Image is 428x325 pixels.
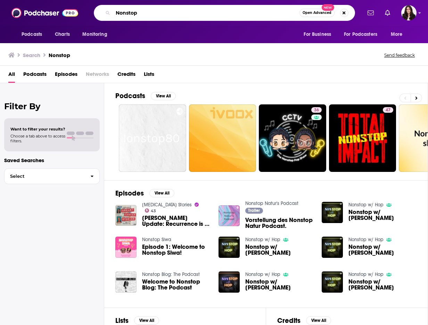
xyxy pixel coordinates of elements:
[115,316,159,325] a: ListsView All
[142,271,200,277] a: Nonstop Blog: The Podcast
[344,30,377,39] span: For Podcasters
[115,189,174,198] a: EpisodesView All
[219,237,240,258] img: Nonstop w/ Sam Hoppe
[142,244,210,256] a: Episode 1: Welcome to Nonstop Siwa!
[4,157,100,164] p: Saved Searches
[386,107,390,114] span: 47
[23,69,47,83] a: Podcasts
[348,244,417,256] span: Nonstop w/ [PERSON_NAME]
[10,134,65,143] span: Choose a tab above to access filters.
[382,7,393,19] a: Show notifications dropdown
[277,316,301,325] h2: Credits
[329,104,396,172] a: 47
[348,209,417,221] span: Nonstop w/ [PERSON_NAME]
[86,69,109,83] span: Networks
[49,52,70,58] h3: Nonstop
[348,271,384,277] a: Nonstop w/ Hop
[142,237,171,243] a: Nonstop Siwa
[134,316,159,325] button: View All
[322,237,343,258] img: Nonstop w/ Nick Correa
[142,215,210,227] span: [PERSON_NAME] Update: Recurrence is a Nonstop Obsessions
[117,69,135,83] a: Credits
[115,92,145,100] h2: Podcasts
[259,104,326,172] a: 36
[245,244,313,256] span: Nonstop w/ [PERSON_NAME]
[151,209,156,213] span: 43
[149,189,174,197] button: View All
[322,271,343,293] img: Nonstop w/ Andrew Elliott
[348,244,417,256] a: Nonstop w/ Nick Correa
[219,205,240,227] img: Vorstellung des Nonstop Natur Podcast.
[311,107,322,113] a: 36
[8,69,15,83] a: All
[348,209,417,221] a: Nonstop w/ Hannah Hoppe
[386,28,411,41] button: open menu
[151,92,176,100] button: View All
[248,208,260,213] span: Trailer
[115,237,137,258] img: Episode 1: Welcome to Nonstop Siwa!
[144,69,154,83] a: Lists
[245,200,298,206] a: Nonstop Natur's Podcast
[245,237,280,243] a: Nonstop w/ Hop
[245,271,280,277] a: Nonstop w/ Hop
[322,202,343,223] img: Nonstop w/ Hannah Hoppe
[115,92,176,100] a: PodcastsView All
[245,217,313,229] a: Vorstellung des Nonstop Natur Podcast.
[219,271,240,293] img: Nonstop w/ Jack Walsh
[50,28,74,41] a: Charts
[82,30,107,39] span: Monitoring
[401,5,417,21] button: Show profile menu
[115,316,129,325] h2: Lists
[115,205,137,226] img: Natasha Update: Recurrence is a Nonstop Obsessions
[348,202,384,208] a: Nonstop w/ Hop
[277,316,331,325] a: CreditsView All
[339,28,387,41] button: open menu
[142,279,210,291] a: Welcome to Nonstop Blog: The Podcast
[348,237,384,243] a: Nonstop w/ Hop
[322,4,334,11] span: New
[391,30,403,39] span: More
[23,52,40,58] h3: Search
[4,168,100,184] button: Select
[383,107,393,113] a: 47
[348,279,417,291] a: Nonstop w/ Andrew Elliott
[11,6,78,19] img: Podchaser - Follow, Share and Rate Podcasts
[5,174,85,179] span: Select
[299,28,340,41] button: open menu
[94,5,355,21] div: Search podcasts, credits, & more...
[4,101,100,111] h2: Filter By
[245,244,313,256] a: Nonstop w/ Sam Hoppe
[22,30,42,39] span: Podcasts
[77,28,116,41] button: open menu
[142,202,192,208] a: Breast Cancer Stories
[299,9,335,17] button: Open AdvancedNew
[401,5,417,21] img: User Profile
[401,5,417,21] span: Logged in as RebeccaShapiro
[245,279,313,291] span: Nonstop w/ [PERSON_NAME]
[115,189,144,198] h2: Episodes
[115,271,137,293] img: Welcome to Nonstop Blog: The Podcast
[304,30,331,39] span: For Business
[306,316,331,325] button: View All
[382,52,417,58] button: Send feedback
[142,215,210,227] a: Natasha Update: Recurrence is a Nonstop Obsessions
[145,208,156,213] a: 43
[55,30,70,39] span: Charts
